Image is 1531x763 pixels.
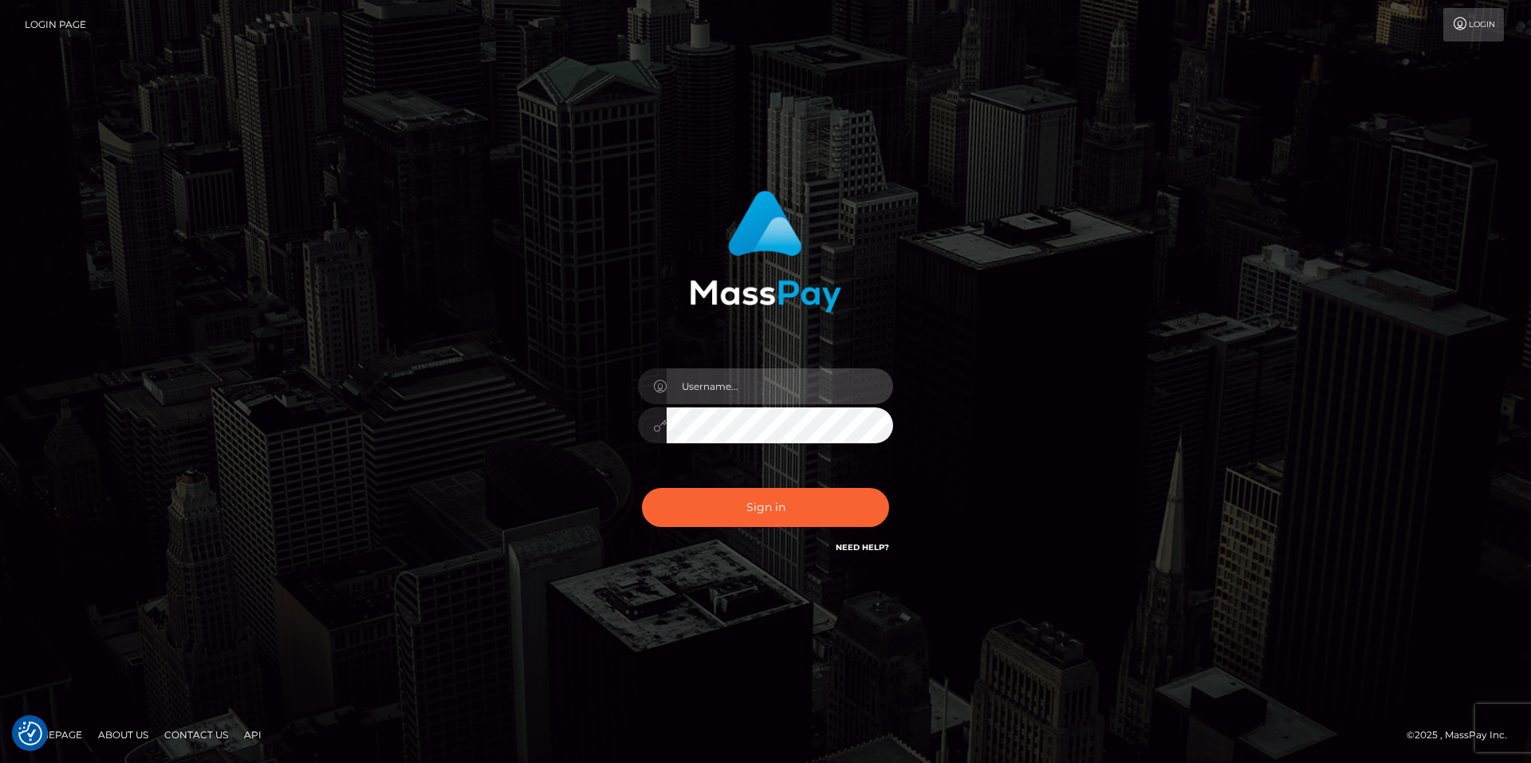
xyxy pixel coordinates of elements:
[18,722,42,745] button: Consent Preferences
[836,542,889,553] a: Need Help?
[18,722,89,747] a: Homepage
[158,722,234,747] a: Contact Us
[18,722,42,745] img: Revisit consent button
[92,722,155,747] a: About Us
[642,488,889,527] button: Sign in
[1443,8,1504,41] a: Login
[667,368,893,404] input: Username...
[1407,726,1519,744] div: © 2025 , MassPay Inc.
[690,191,841,313] img: MassPay Login
[25,8,86,41] a: Login Page
[238,722,268,747] a: API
